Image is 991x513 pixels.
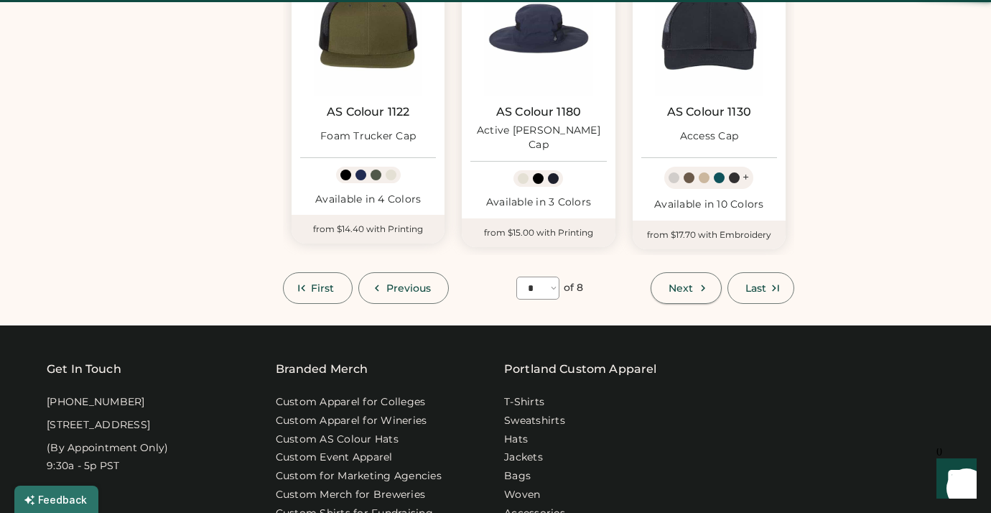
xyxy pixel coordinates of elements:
a: T-Shirts [504,395,544,410]
a: Hats [504,433,528,447]
iframe: Front Chat [923,448,985,510]
button: Previous [358,272,450,304]
a: Custom Apparel for Colleges [276,395,426,410]
div: Available in 4 Colors [300,193,436,207]
button: Next [651,272,721,304]
div: Access Cap [680,129,739,144]
div: Branded Merch [276,361,368,378]
span: Previous [386,283,432,293]
div: Available in 10 Colors [641,198,777,212]
span: Last [745,283,766,293]
a: Portland Custom Apparel [504,361,656,378]
button: Last [727,272,794,304]
div: Foam Trucker Cap [320,129,416,144]
div: [STREET_ADDRESS] [47,418,150,433]
div: 9:30a - 5p PST [47,459,120,473]
a: Woven [504,488,540,502]
button: First [283,272,353,304]
div: Available in 3 Colors [470,195,606,210]
div: from $17.70 with Embroidery [633,221,786,249]
a: Sweatshirts [504,414,565,428]
div: + [743,170,749,185]
a: AS Colour 1130 [667,105,751,119]
a: Custom Apparel for Wineries [276,414,427,428]
div: of 8 [564,281,583,295]
div: Get In Touch [47,361,121,378]
span: First [311,283,335,293]
div: Active [PERSON_NAME] Cap [470,124,606,152]
a: Bags [504,469,531,484]
div: [PHONE_NUMBER] [47,395,145,410]
a: Jackets [504,450,543,465]
div: from $15.00 with Printing [462,218,615,247]
a: Custom for Marketing Agencies [276,469,442,484]
a: AS Colour 1180 [496,105,581,119]
span: Next [669,283,693,293]
div: (By Appointment Only) [47,441,168,456]
div: from $14.40 with Printing [292,215,445,244]
a: Custom Event Apparel [276,450,393,465]
a: Custom Merch for Breweries [276,488,426,502]
a: Custom AS Colour Hats [276,433,399,447]
a: AS Colour 1122 [327,105,409,119]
